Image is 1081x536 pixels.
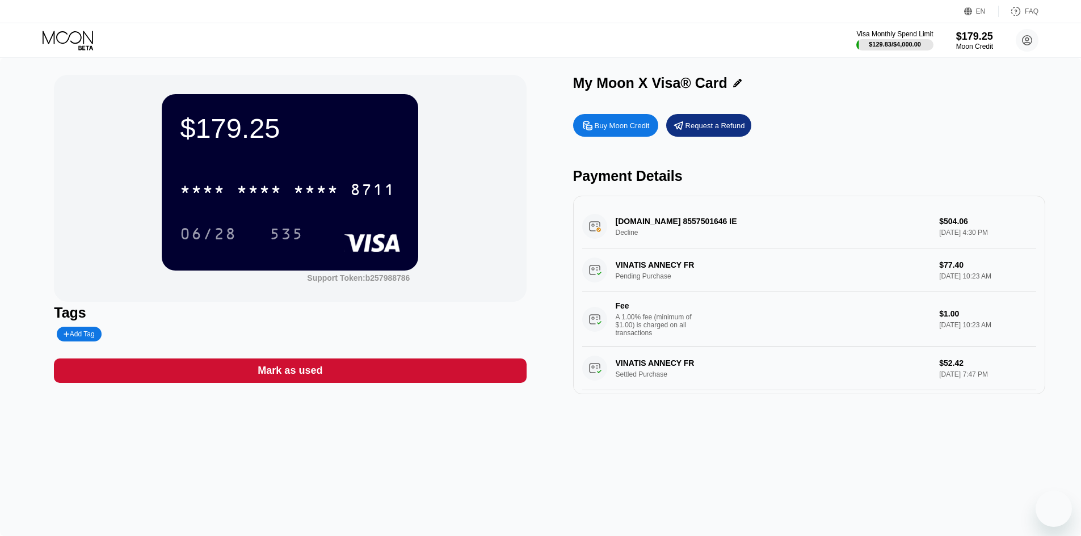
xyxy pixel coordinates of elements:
div: EN [964,6,999,17]
div: 06/28 [180,226,237,244]
div: Buy Moon Credit [573,114,658,137]
iframe: Button to launch messaging window, 1 unread message [1036,491,1072,527]
div: Add Tag [57,327,101,341]
div: Support Token:b257988786 [307,273,410,282]
div: $129.83 / $4,000.00 [869,41,921,48]
div: 535 [270,226,304,244]
div: Mark as used [54,358,526,383]
div: 535 [261,220,312,248]
div: Add Tag [64,330,94,338]
div: Support Token: b257988786 [307,273,410,282]
div: FeeA 1.00% fee (minimum of $1.00) is charged on all transactions$1.00[DATE] 7:47 PM [582,390,1036,445]
div: $179.25 [956,31,993,43]
div: Request a Refund [685,121,745,130]
div: Buy Moon Credit [595,121,650,130]
div: Moon Credit [956,43,993,50]
iframe: Number of unread messages [1051,488,1074,500]
div: $179.25 [180,112,400,144]
div: [DATE] 10:23 AM [939,321,1036,329]
div: Visa Monthly Spend Limit [856,30,933,38]
div: Payment Details [573,168,1045,184]
div: My Moon X Visa® Card [573,75,727,91]
div: $1.00 [939,309,1036,318]
div: EN [976,7,986,15]
div: Mark as used [258,364,322,377]
div: FAQ [999,6,1038,17]
div: Tags [54,305,526,321]
div: 8711 [350,182,396,200]
div: Request a Refund [666,114,751,137]
div: Visa Monthly Spend Limit$129.83/$4,000.00 [856,30,933,50]
div: 06/28 [171,220,245,248]
div: $179.25Moon Credit [956,31,993,50]
div: Fee [616,301,695,310]
div: FAQ [1025,7,1038,15]
div: FeeA 1.00% fee (minimum of $1.00) is charged on all transactions$1.00[DATE] 10:23 AM [582,292,1036,347]
div: A 1.00% fee (minimum of $1.00) is charged on all transactions [616,313,701,337]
